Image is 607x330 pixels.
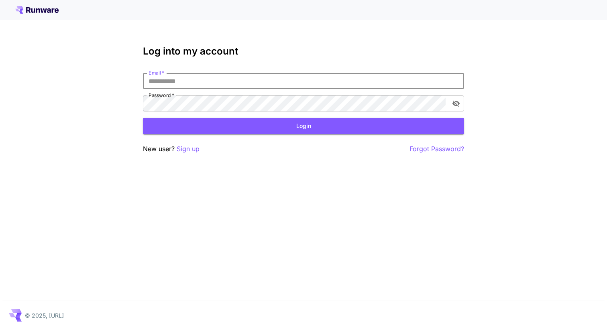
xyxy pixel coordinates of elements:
[149,92,174,99] label: Password
[143,144,200,154] p: New user?
[143,46,464,57] h3: Log into my account
[25,311,64,320] p: © 2025, [URL]
[143,118,464,134] button: Login
[409,144,464,154] button: Forgot Password?
[449,96,463,111] button: toggle password visibility
[177,144,200,154] button: Sign up
[149,69,164,76] label: Email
